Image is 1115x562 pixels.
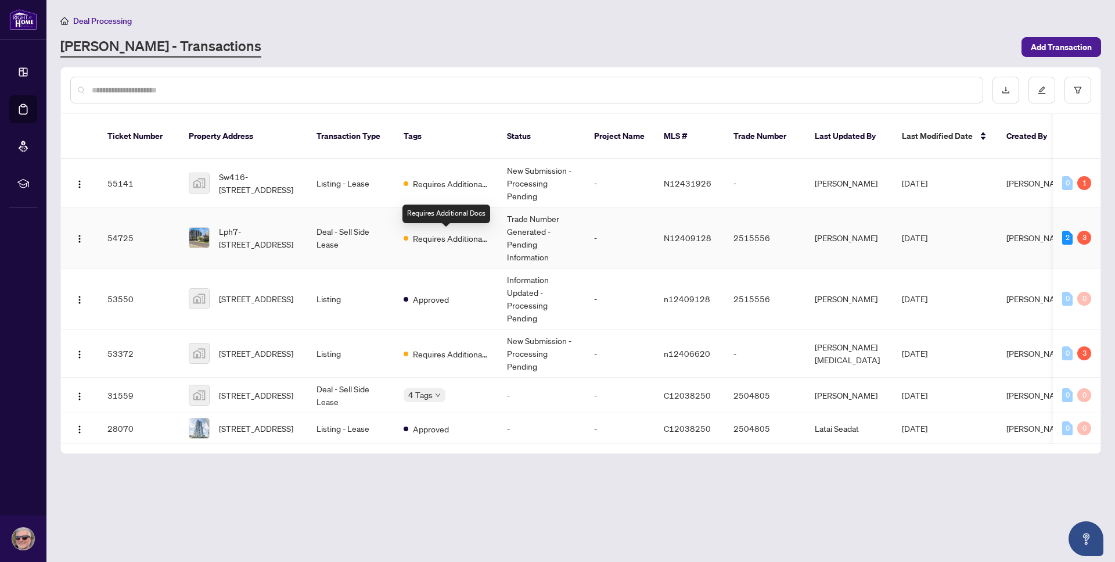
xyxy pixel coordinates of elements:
[413,177,488,190] span: Requires Additional Docs
[498,330,585,378] td: New Submission - Processing Pending
[724,330,805,378] td: -
[664,390,711,400] span: C12038250
[70,174,89,192] button: Logo
[1074,86,1082,94] span: filter
[1077,231,1091,245] div: 3
[992,77,1019,103] button: download
[70,419,89,438] button: Logo
[902,293,927,304] span: [DATE]
[1038,86,1046,94] span: edit
[1022,37,1101,57] button: Add Transaction
[408,388,433,402] span: 4 Tags
[70,228,89,247] button: Logo
[664,232,711,243] span: N12409128
[75,425,84,434] img: Logo
[585,378,654,413] td: -
[435,392,441,398] span: down
[724,207,805,269] td: 2515556
[1062,231,1073,245] div: 2
[1069,521,1103,556] button: Open asap
[902,130,973,142] span: Last Modified Date
[413,232,488,245] span: Requires Additional Docs
[75,295,84,305] img: Logo
[902,178,927,188] span: [DATE]
[307,159,394,207] td: Listing - Lease
[98,114,179,159] th: Ticket Number
[1028,77,1055,103] button: edit
[75,180,84,189] img: Logo
[805,159,893,207] td: [PERSON_NAME]
[1031,38,1092,56] span: Add Transaction
[664,423,711,434] span: C12038250
[1006,178,1069,188] span: [PERSON_NAME]
[12,528,34,550] img: Profile Icon
[413,423,449,435] span: Approved
[805,413,893,444] td: Latai Seadat
[1064,77,1091,103] button: filter
[98,269,179,330] td: 53550
[724,269,805,330] td: 2515556
[307,269,394,330] td: Listing
[1062,421,1073,435] div: 0
[805,330,893,378] td: [PERSON_NAME][MEDICAL_DATA]
[585,413,654,444] td: -
[585,207,654,269] td: -
[805,269,893,330] td: [PERSON_NAME]
[1077,388,1091,402] div: 0
[1006,293,1069,304] span: [PERSON_NAME]
[98,207,179,269] td: 54725
[1077,292,1091,306] div: 0
[189,418,209,438] img: thumbnail-img
[219,422,293,435] span: [STREET_ADDRESS]
[805,207,893,269] td: [PERSON_NAME]
[73,16,132,26] span: Deal Processing
[805,114,893,159] th: Last Updated By
[498,378,585,413] td: -
[724,413,805,444] td: 2504805
[585,159,654,207] td: -
[413,293,449,306] span: Approved
[189,173,209,193] img: thumbnail-img
[307,378,394,413] td: Deal - Sell Side Lease
[1077,346,1091,360] div: 3
[1006,390,1069,400] span: [PERSON_NAME]
[98,413,179,444] td: 28070
[498,269,585,330] td: Information Updated - Processing Pending
[75,234,84,244] img: Logo
[70,386,89,405] button: Logo
[893,114,997,159] th: Last Modified Date
[1062,346,1073,360] div: 0
[219,389,293,402] span: [STREET_ADDRESS]
[724,114,805,159] th: Trade Number
[902,390,927,400] span: [DATE]
[307,114,394,159] th: Transaction Type
[98,330,179,378] td: 53372
[75,392,84,401] img: Logo
[307,207,394,269] td: Deal - Sell Side Lease
[498,413,585,444] td: -
[805,378,893,413] td: [PERSON_NAME]
[60,17,69,25] span: home
[902,232,927,243] span: [DATE]
[664,178,711,188] span: N12431926
[724,159,805,207] td: -
[585,269,654,330] td: -
[219,347,293,360] span: [STREET_ADDRESS]
[189,343,209,363] img: thumbnail-img
[70,344,89,363] button: Logo
[1062,176,1073,190] div: 0
[189,289,209,309] img: thumbnail-img
[664,348,710,359] span: n12406620
[498,207,585,269] td: Trade Number Generated - Pending Information
[189,385,209,405] img: thumbnail-img
[1006,348,1069,359] span: [PERSON_NAME]
[219,292,293,305] span: [STREET_ADDRESS]
[1077,176,1091,190] div: 1
[585,114,654,159] th: Project Name
[219,225,298,250] span: Lph7-[STREET_ADDRESS]
[1006,423,1069,434] span: [PERSON_NAME]
[498,159,585,207] td: New Submission - Processing Pending
[394,114,498,159] th: Tags
[402,205,490,223] div: Requires Additional Docs
[307,330,394,378] td: Listing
